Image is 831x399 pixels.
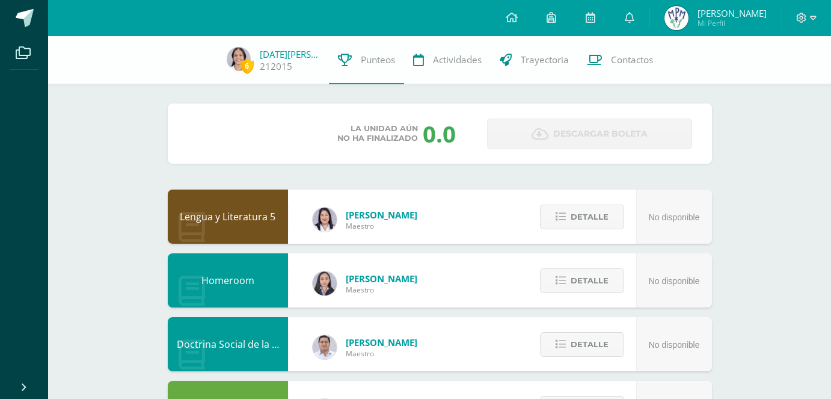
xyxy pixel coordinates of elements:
[346,273,417,285] span: [PERSON_NAME]
[571,270,609,292] span: Detalle
[423,118,456,149] div: 0.0
[241,58,254,73] span: 6
[540,205,624,229] button: Detalle
[540,332,624,357] button: Detalle
[337,124,418,143] span: La unidad aún no ha finalizado
[260,48,320,60] a: [DATE][PERSON_NAME]
[346,285,417,295] span: Maestro
[168,317,288,371] div: Doctrina Social de la Iglesia
[346,336,417,348] span: [PERSON_NAME]
[698,7,767,19] span: [PERSON_NAME]
[433,54,482,66] span: Actividades
[361,54,395,66] span: Punteos
[571,206,609,228] span: Detalle
[553,119,648,149] span: Descargar boleta
[649,212,700,222] span: No disponible
[168,190,288,244] div: Lengua y Literatura 5
[521,54,569,66] span: Trayectoria
[329,36,404,84] a: Punteos
[346,209,417,221] span: [PERSON_NAME]
[649,276,700,286] span: No disponible
[578,36,662,84] a: Contactos
[346,221,417,231] span: Maestro
[571,333,609,356] span: Detalle
[168,253,288,308] div: Homeroom
[260,60,292,73] a: 212015
[346,348,417,359] span: Maestro
[313,335,337,359] img: 15aaa72b904403ebb7ec886ca542c491.png
[698,18,767,28] span: Mi Perfil
[664,6,688,30] img: 99753301db488abef3517222e3f977fe.png
[313,208,337,232] img: fd1196377973db38ffd7ffd912a4bf7e.png
[611,54,653,66] span: Contactos
[227,47,251,71] img: 14b6f9600bbeae172fd7f038d3506a01.png
[491,36,578,84] a: Trayectoria
[540,268,624,293] button: Detalle
[649,340,700,350] span: No disponible
[404,36,491,84] a: Actividades
[313,271,337,295] img: 35694fb3d471466e11a043d39e0d13e5.png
